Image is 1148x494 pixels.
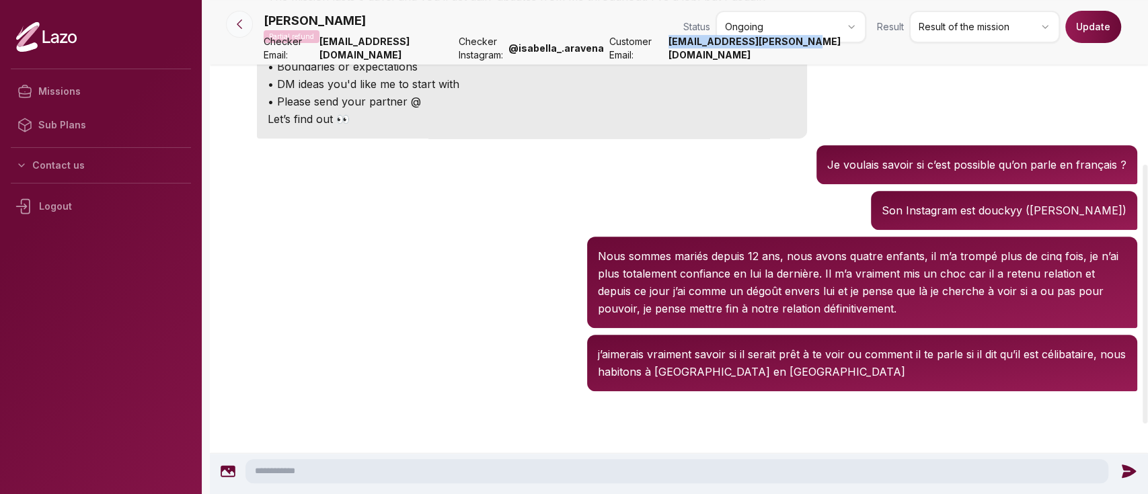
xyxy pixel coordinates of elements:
span: Result [877,20,904,34]
button: Update [1065,11,1121,43]
button: Contact us [11,153,191,177]
a: Missions [11,75,191,108]
span: Checker Instagram: [459,35,503,62]
p: [PERSON_NAME] [264,11,366,30]
p: Son Instagram est douckyy ([PERSON_NAME]) [882,202,1126,219]
strong: [EMAIL_ADDRESS][PERSON_NAME][DOMAIN_NAME] [668,35,866,62]
span: Status [683,20,710,34]
strong: [EMAIL_ADDRESS][DOMAIN_NAME] [319,35,453,62]
p: Let’s find out 👀 [268,110,796,128]
a: Sub Plans [11,108,191,142]
p: j’aimerais vraiment savoir si il serait prêt à te voir ou comment il te parle si il dit qu’il est... [598,345,1126,380]
p: • DM ideas you'd like me to start with [268,75,796,93]
p: Je voulais savoir si c’est possible qu’on parle en français ? [827,156,1126,173]
strong: @ isabella_.aravena [508,42,604,55]
p: Partial refund [264,30,319,43]
span: Customer Email: [609,35,663,62]
p: Nous sommes mariés depuis 12 ans, nous avons quatre enfants, il m’a trompé plus de cinq fois, je ... [598,247,1126,317]
div: Logout [11,189,191,224]
p: • Please send your partner @ [268,93,796,110]
p: • Boundaries or expectations [268,58,796,75]
span: Checker Email: [264,35,314,62]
